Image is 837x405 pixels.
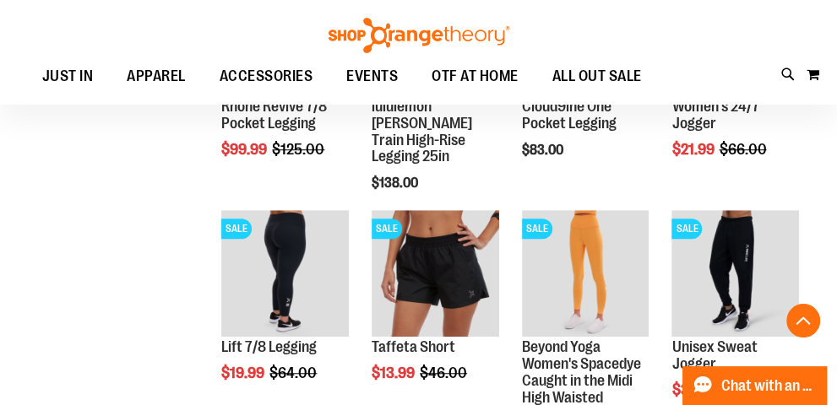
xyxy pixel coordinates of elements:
img: Main Image of Taffeta Short [372,210,499,337]
span: $46.00 [420,364,470,381]
span: $83.00 [522,143,566,158]
span: ACCESSORIES [220,57,313,95]
span: JUST IN [42,57,94,95]
span: EVENTS [346,57,398,95]
span: SALE [522,219,552,239]
span: OTF AT HOME [432,57,519,95]
button: Back To Top [786,304,820,337]
a: Product image for Beyond Yoga Womens Spacedye Caught in the Midi High Waisted LeggingSALE [522,210,649,340]
a: lululemon [PERSON_NAME] Train High-Rise Legging 25in [372,98,472,165]
img: Shop Orangetheory [326,18,512,53]
a: Lift 7/8 Legging [221,338,317,355]
span: Chat with an Expert [721,378,817,394]
button: Chat with an Expert [682,366,828,405]
span: $66.00 [719,141,769,158]
span: $19.99 [221,364,267,381]
span: $64.00 [269,364,319,381]
img: Product image for Beyond Yoga Womens Spacedye Caught in the Midi High Waisted Legging [522,210,649,337]
span: $37.99 [671,381,718,398]
a: Unisex Sweat Jogger [671,338,757,372]
span: ALL OUT SALE [552,57,642,95]
a: Rhone Revive 7/8 Pocket Legging [221,98,327,132]
a: 2024 October Lift 7/8 LeggingSALE [221,210,349,340]
a: Women's 24/7 Jogger [671,98,758,132]
span: $13.99 [372,364,417,381]
span: SALE [372,219,402,239]
a: Product image for Unisex Sweat JoggerSALE [671,210,799,340]
a: Taffeta Short [372,338,455,355]
span: $99.99 [221,141,269,158]
span: SALE [221,219,252,239]
img: 2024 October Lift 7/8 Legging [221,210,349,337]
span: APPAREL [127,57,186,95]
a: Main Image of Taffeta ShortSALE [372,210,499,340]
img: Product image for Unisex Sweat Jogger [671,210,799,337]
span: $21.99 [671,141,716,158]
span: $138.00 [372,175,421,191]
span: SALE [671,219,702,239]
a: Cloud9ine One Pocket Legging [522,98,617,132]
span: $125.00 [272,141,327,158]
